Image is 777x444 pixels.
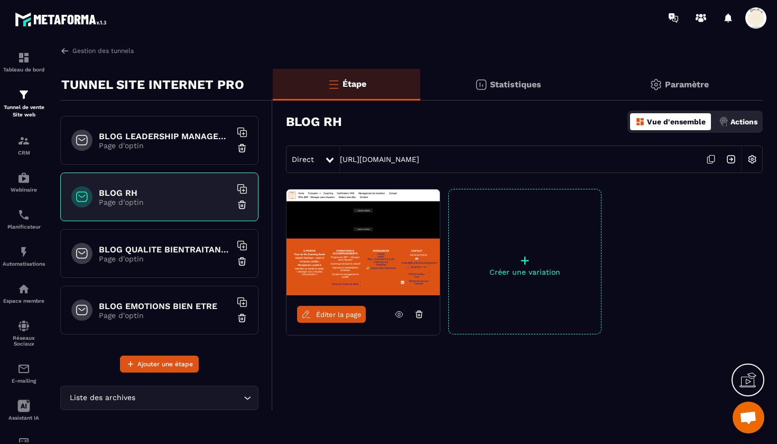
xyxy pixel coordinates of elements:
[99,311,231,320] p: Page d'optin
[99,141,231,150] p: Page d'optin
[99,301,231,311] h6: BLOG EMOTIONS BIEN ETRE
[17,246,30,258] img: automations
[120,356,199,373] button: Ajouter une étape
[719,117,728,126] img: actions.d6e523a2.png
[3,392,45,429] a: Assistant IA
[292,155,314,164] span: Direct
[3,104,45,119] p: Tunnel de vente Site web
[733,402,764,433] div: Ouvrir le chat
[60,46,70,56] img: arrow
[17,209,30,221] img: scheduler
[343,79,366,89] p: Étape
[99,198,231,206] p: Page d'optin
[449,253,601,268] p: +
[3,275,45,312] a: automationsautomationsEspace membre
[3,126,45,164] a: formationformationCRM
[3,261,45,267] p: Automatisations
[3,80,45,126] a: formationformationTunnel de vente Site web
[665,79,709,89] p: Paramètre
[490,79,541,89] p: Statistiques
[3,164,45,201] a: automationsautomationsWebinaire
[137,392,241,404] input: Search for option
[3,224,45,230] p: Planificateur
[286,189,440,295] img: image
[99,188,231,198] h6: BLOG RH
[137,359,193,369] span: Ajouter une étape
[237,143,247,153] img: trash
[17,363,30,375] img: email
[3,150,45,156] p: CRM
[316,311,362,319] span: Éditer la page
[99,244,231,255] h6: BLOG QUALITE BIENTRAITANCE
[17,134,30,147] img: formation
[237,313,247,323] img: trash
[730,117,757,126] p: Actions
[340,155,419,164] a: [URL][DOMAIN_NAME]
[15,10,110,29] img: logo
[99,131,231,141] h6: BLOG LEADERSHIP MANAGEMENT
[742,149,762,169] img: setting-w.858f3a88.svg
[99,255,231,263] p: Page d'optin
[3,238,45,275] a: automationsautomationsAutomatisations
[3,335,45,347] p: Réseaux Sociaux
[60,386,258,410] div: Search for option
[17,171,30,184] img: automations
[17,51,30,64] img: formation
[3,415,45,421] p: Assistant IA
[3,187,45,193] p: Webinaire
[3,201,45,238] a: schedulerschedulerPlanificateur
[327,78,340,90] img: bars-o.4a397970.svg
[3,355,45,392] a: emailemailE-mailing
[17,283,30,295] img: automations
[650,78,662,91] img: setting-gr.5f69749f.svg
[60,46,134,56] a: Gestion des tunnels
[3,43,45,80] a: formationformationTableau de bord
[647,117,706,126] p: Vue d'ensemble
[17,320,30,332] img: social-network
[635,117,645,126] img: dashboard-orange.40269519.svg
[237,200,247,210] img: trash
[721,149,741,169] img: arrow-next.bcc2205e.svg
[237,256,247,267] img: trash
[61,74,244,95] p: TUNNEL SITE INTERNET PRO
[17,88,30,101] img: formation
[3,312,45,355] a: social-networksocial-networkRéseaux Sociaux
[3,378,45,384] p: E-mailing
[449,268,601,276] p: Créer une variation
[475,78,487,91] img: stats.20deebd0.svg
[297,306,366,323] a: Éditer la page
[286,114,342,129] h3: BLOG RH
[3,67,45,73] p: Tableau de bord
[67,392,137,404] span: Liste des archives
[3,298,45,304] p: Espace membre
